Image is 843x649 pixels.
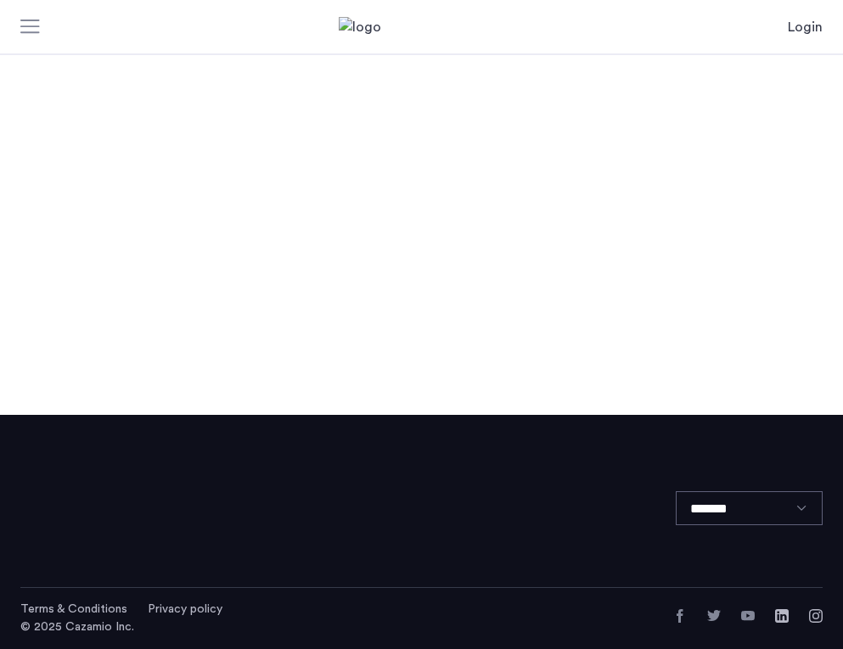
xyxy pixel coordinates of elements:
[20,621,134,633] span: © 2025 Cazamio Inc.
[775,609,789,623] a: LinkedIn
[673,609,687,623] a: Facebook
[339,17,505,37] a: Cazamio Logo
[339,17,505,37] img: logo
[707,609,721,623] a: Twitter
[809,609,823,623] a: Instagram
[676,491,823,525] select: Language select
[148,601,222,618] a: Privacy policy
[788,17,823,37] a: Login
[741,609,755,623] a: YouTube
[20,601,127,618] a: Terms and conditions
